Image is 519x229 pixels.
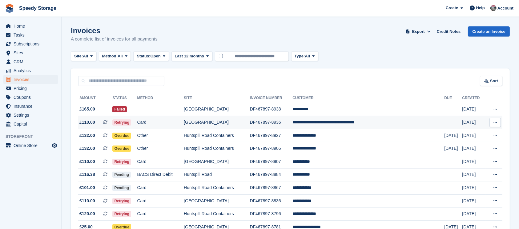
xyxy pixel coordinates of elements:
span: Type: [295,53,305,59]
span: Sort [490,78,498,84]
h1: Invoices [71,26,158,35]
button: Method: All [99,51,131,61]
td: [DATE] [462,142,485,155]
td: [DATE] [462,168,485,181]
td: BACS Direct Debit [137,168,184,181]
span: CRM [14,57,50,66]
span: Create [446,5,458,11]
span: £120.00 [79,211,95,217]
td: [GEOGRAPHIC_DATA] [184,194,250,208]
a: menu [3,93,58,102]
span: Last 12 months [175,53,204,59]
a: menu [3,22,58,30]
th: Method [137,93,184,103]
a: Preview store [51,142,58,149]
td: [GEOGRAPHIC_DATA] [184,155,250,169]
th: Invoice Number [250,93,293,103]
span: £110.00 [79,158,95,165]
a: menu [3,75,58,84]
a: menu [3,40,58,48]
span: Online Store [14,141,50,150]
td: DF467897-8907 [250,155,293,169]
span: Retrying [112,119,131,126]
a: menu [3,57,58,66]
td: DF467897-8938 [250,103,293,116]
span: Coupons [14,93,50,102]
span: Storefront [6,134,61,140]
td: Other [137,142,184,155]
span: Tasks [14,31,50,39]
td: Huntspill Road Containers [184,208,250,221]
span: Home [14,22,50,30]
span: Overdue [112,146,131,152]
th: Due [444,93,462,103]
span: Site: [74,53,83,59]
td: [DATE] [462,116,485,129]
span: All [305,53,310,59]
span: Pricing [14,84,50,93]
td: Huntspill Road Containers [184,129,250,142]
td: DF467897-8936 [250,116,293,129]
span: Retrying [112,211,131,217]
a: menu [3,31,58,39]
td: DF467897-8836 [250,194,293,208]
td: Card [137,116,184,129]
td: Huntspill Road Containers [184,142,250,155]
a: menu [3,141,58,150]
td: DF467897-8867 [250,181,293,195]
td: Card [137,208,184,221]
p: A complete list of invoices for all payments [71,36,158,43]
span: Open [151,53,161,59]
span: Account [497,5,513,11]
th: Created [462,93,485,103]
span: Sites [14,49,50,57]
a: menu [3,66,58,75]
td: DF467897-8906 [250,142,293,155]
td: [DATE] [444,142,462,155]
td: [GEOGRAPHIC_DATA] [184,103,250,116]
td: Card [137,155,184,169]
button: Site: All [71,51,96,61]
td: [DATE] [462,208,485,221]
button: Type: All [291,51,318,61]
img: Dan Jackson [490,5,497,11]
img: stora-icon-8386f47178a22dfd0bd8f6a31ec36ba5ce8667c1dd55bd0f319d3a0aa187defe.svg [5,4,14,13]
span: Analytics [14,66,50,75]
span: Invoices [14,75,50,84]
th: Site [184,93,250,103]
td: Card [137,194,184,208]
span: Insurance [14,102,50,111]
span: Subscriptions [14,40,50,48]
button: Export [405,26,432,37]
td: [DATE] [462,194,485,208]
td: [GEOGRAPHIC_DATA] [184,116,250,129]
a: Speedy Storage [17,3,59,13]
span: £165.00 [79,106,95,112]
td: Other [137,129,184,142]
a: menu [3,120,58,128]
span: Pending [112,185,131,191]
span: Settings [14,111,50,119]
td: [DATE] [462,129,485,142]
span: Capital [14,120,50,128]
span: £132.00 [79,132,95,139]
span: Help [476,5,485,11]
td: [DATE] [462,155,485,169]
th: Status [112,93,137,103]
a: menu [3,84,58,93]
td: [DATE] [444,129,462,142]
th: Customer [292,93,444,103]
button: Status: Open [133,51,169,61]
th: Amount [78,93,112,103]
span: £110.00 [79,119,95,126]
span: Failed [112,106,127,112]
span: Method: [102,53,118,59]
span: £132.00 [79,145,95,152]
span: All [118,53,123,59]
a: menu [3,49,58,57]
span: £116.38 [79,171,95,178]
span: Retrying [112,198,131,204]
span: £101.00 [79,184,95,191]
a: menu [3,111,58,119]
span: All [83,53,88,59]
